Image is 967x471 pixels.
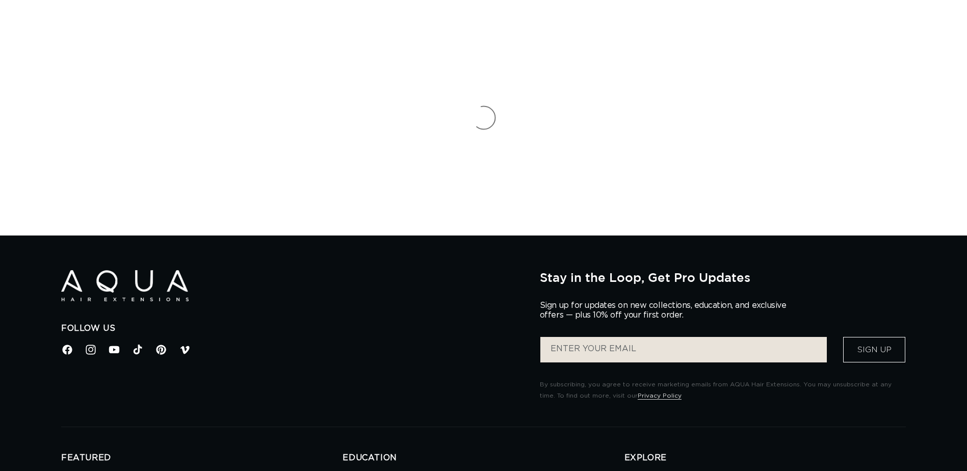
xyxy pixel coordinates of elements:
[61,270,189,301] img: Aqua Hair Extensions
[540,270,906,284] h2: Stay in the Loop, Get Pro Updates
[638,392,682,399] a: Privacy Policy
[61,453,343,463] h2: FEATURED
[624,453,906,463] h2: EXPLORE
[540,379,906,401] p: By subscribing, you agree to receive marketing emails from AQUA Hair Extensions. You may unsubscr...
[61,323,525,334] h2: Follow Us
[540,301,795,320] p: Sign up for updates on new collections, education, and exclusive offers — plus 10% off your first...
[843,337,905,362] button: Sign Up
[343,453,624,463] h2: EDUCATION
[540,337,827,362] input: ENTER YOUR EMAIL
